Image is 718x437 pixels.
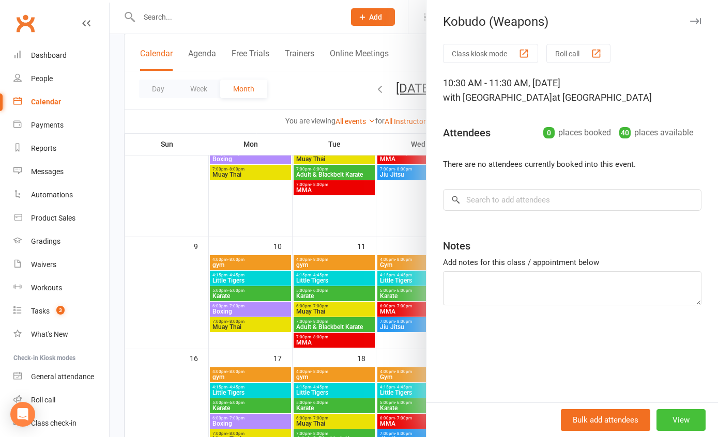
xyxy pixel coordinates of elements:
[13,412,109,435] a: Class kiosk mode
[31,330,68,338] div: What's New
[13,90,109,114] a: Calendar
[552,92,652,103] span: at [GEOGRAPHIC_DATA]
[443,189,701,211] input: Search to add attendees
[619,126,693,140] div: places available
[56,306,65,315] span: 3
[426,14,718,29] div: Kobudo (Weapons)
[619,127,631,138] div: 40
[31,121,64,129] div: Payments
[31,74,53,83] div: People
[31,191,73,199] div: Automations
[13,230,109,253] a: Gradings
[31,419,77,427] div: Class check-in
[13,207,109,230] a: Product Sales
[13,160,109,183] a: Messages
[31,284,62,292] div: Workouts
[31,51,67,59] div: Dashboard
[13,137,109,160] a: Reports
[31,307,50,315] div: Tasks
[31,98,61,106] div: Calendar
[656,409,706,431] button: View
[31,237,60,245] div: Gradings
[13,253,109,276] a: Waivers
[543,127,555,138] div: 0
[31,396,55,404] div: Roll call
[443,239,470,253] div: Notes
[10,402,35,427] div: Open Intercom Messenger
[31,167,64,176] div: Messages
[13,44,109,67] a: Dashboard
[443,44,538,63] button: Class kiosk mode
[13,300,109,323] a: Tasks 3
[13,183,109,207] a: Automations
[31,260,56,269] div: Waivers
[443,76,701,105] div: 10:30 AM - 11:30 AM, [DATE]
[13,276,109,300] a: Workouts
[12,10,38,36] a: Clubworx
[443,256,701,269] div: Add notes for this class / appointment below
[13,67,109,90] a: People
[31,372,94,381] div: General attendance
[13,114,109,137] a: Payments
[543,126,611,140] div: places booked
[546,44,610,63] button: Roll call
[31,144,56,152] div: Reports
[443,92,552,103] span: with [GEOGRAPHIC_DATA]
[13,323,109,346] a: What's New
[31,214,75,222] div: Product Sales
[443,158,701,170] li: There are no attendees currently booked into this event.
[13,365,109,388] a: General attendance kiosk mode
[443,126,491,140] div: Attendees
[561,409,650,431] button: Bulk add attendees
[13,388,109,412] a: Roll call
